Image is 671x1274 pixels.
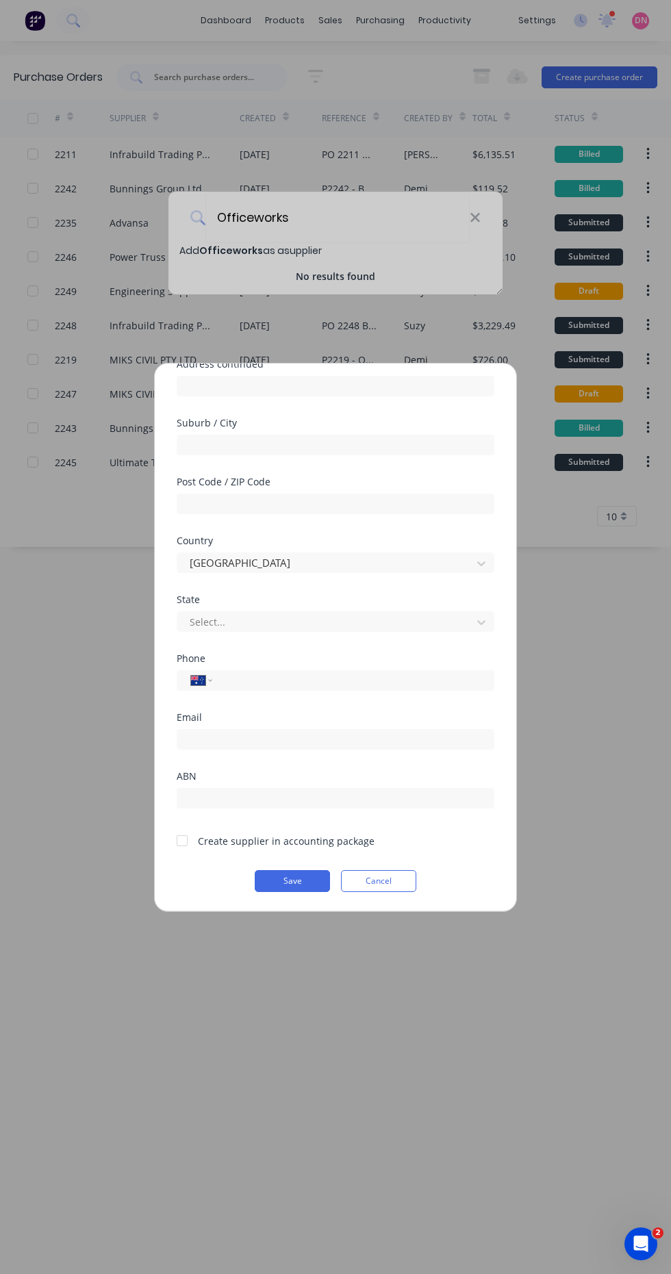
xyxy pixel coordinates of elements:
[177,595,494,604] div: State
[341,870,416,892] button: Cancel
[198,834,375,848] div: Create supplier in accounting package
[177,359,494,369] div: Address continued
[624,1227,657,1260] iframe: Intercom live chat
[255,870,330,892] button: Save
[177,536,494,546] div: Country
[653,1227,663,1238] span: 2
[177,713,494,722] div: Email
[177,654,494,663] div: Phone
[177,477,494,487] div: Post Code / ZIP Code
[177,772,494,781] div: ABN
[177,418,494,428] div: Suburb / City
